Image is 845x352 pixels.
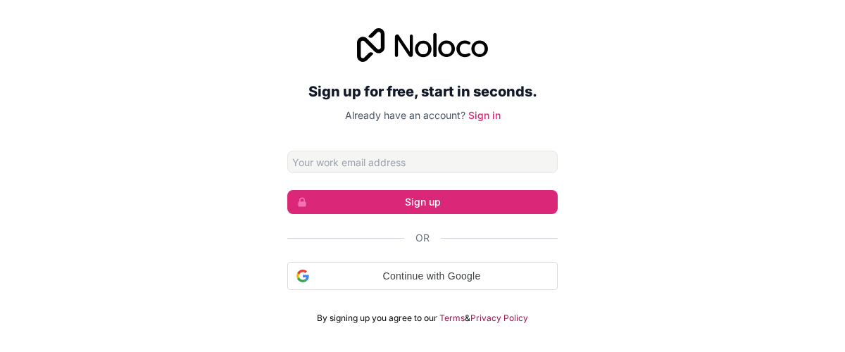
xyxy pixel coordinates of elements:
span: Already have an account? [345,109,465,121]
h2: Sign up for free, start in seconds. [287,79,558,104]
button: Sign up [287,190,558,214]
div: Continue with Google [287,262,558,290]
span: Continue with Google [315,269,549,284]
span: Or [415,231,430,245]
a: Sign in [468,109,501,121]
a: Privacy Policy [470,313,528,324]
a: Terms [439,313,465,324]
span: By signing up you agree to our [317,313,437,324]
span: & [465,313,470,324]
input: Email address [287,151,558,173]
